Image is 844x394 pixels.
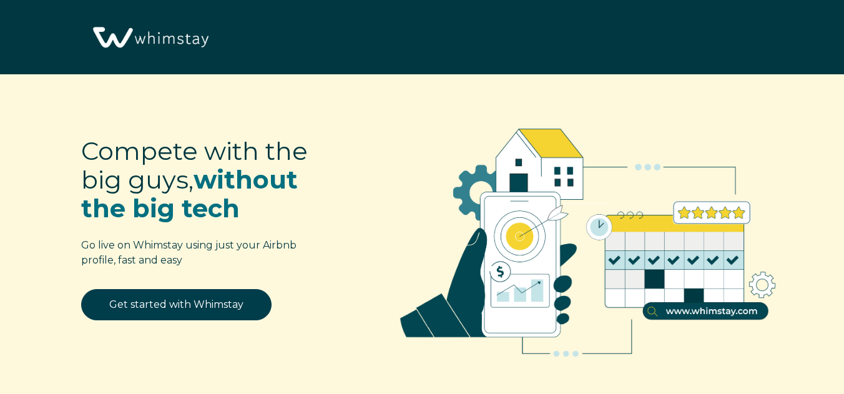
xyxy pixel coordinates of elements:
span: Compete with the big guys, [81,135,308,224]
a: Get started with Whimstay [81,289,272,320]
img: Whimstay Logo-02 1 [87,6,212,70]
span: without the big tech [81,164,298,224]
span: Go live on Whimstay using just your Airbnb profile, fast and easy [81,239,297,266]
img: RBO Ilustrations-02 [370,93,807,380]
